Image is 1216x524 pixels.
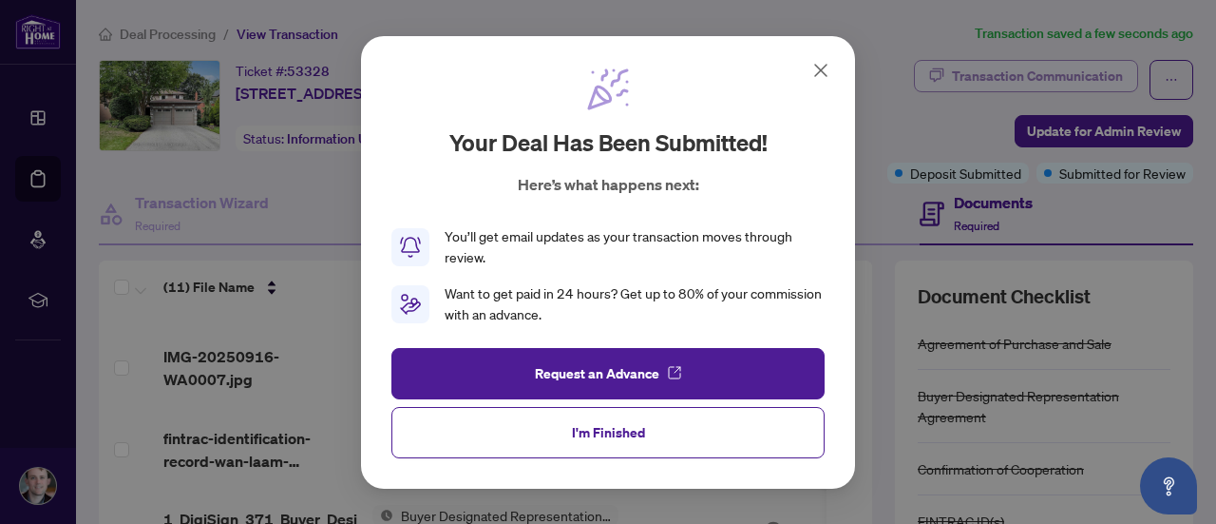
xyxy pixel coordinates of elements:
[449,127,768,158] h2: Your deal has been submitted!
[391,347,825,398] button: Request an Advance
[572,417,645,447] span: I'm Finished
[391,406,825,457] button: I'm Finished
[445,226,825,268] div: You’ll get email updates as your transaction moves through review.
[535,358,659,388] span: Request an Advance
[445,283,825,325] div: Want to get paid in 24 hours? Get up to 80% of your commission with an advance.
[1140,457,1197,514] button: Open asap
[518,173,699,196] p: Here’s what happens next:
